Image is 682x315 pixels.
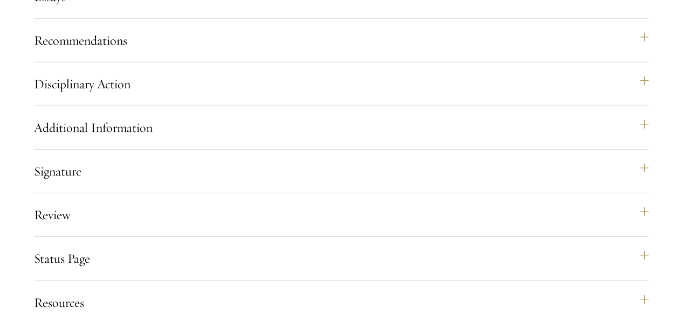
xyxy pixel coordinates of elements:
[34,246,649,271] button: Status Page
[34,115,649,141] button: Additional Information
[34,158,649,184] button: Signature
[34,202,649,228] button: Review
[34,27,649,53] button: Recommendations
[34,71,649,97] button: Disciplinary Action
